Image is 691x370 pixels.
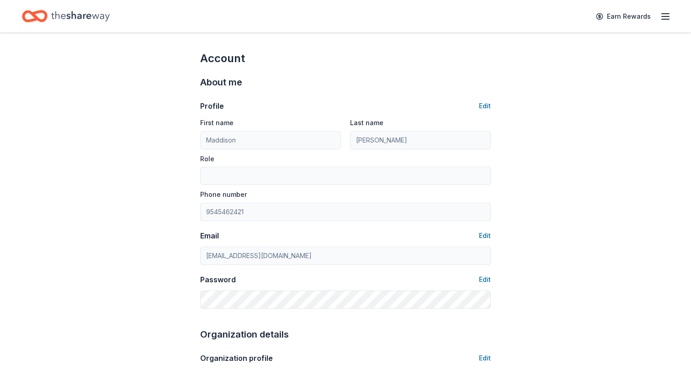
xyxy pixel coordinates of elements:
[200,274,236,285] div: Password
[22,5,110,27] a: Home
[200,327,491,342] div: Organization details
[479,230,491,241] button: Edit
[200,51,491,66] div: Account
[479,274,491,285] button: Edit
[200,230,219,241] div: Email
[200,353,273,364] div: Organization profile
[479,100,491,111] button: Edit
[200,75,491,90] div: About me
[479,353,491,364] button: Edit
[200,100,224,111] div: Profile
[200,190,247,199] label: Phone number
[200,154,214,164] label: Role
[200,118,234,127] label: First name
[350,118,383,127] label: Last name
[590,8,656,25] a: Earn Rewards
